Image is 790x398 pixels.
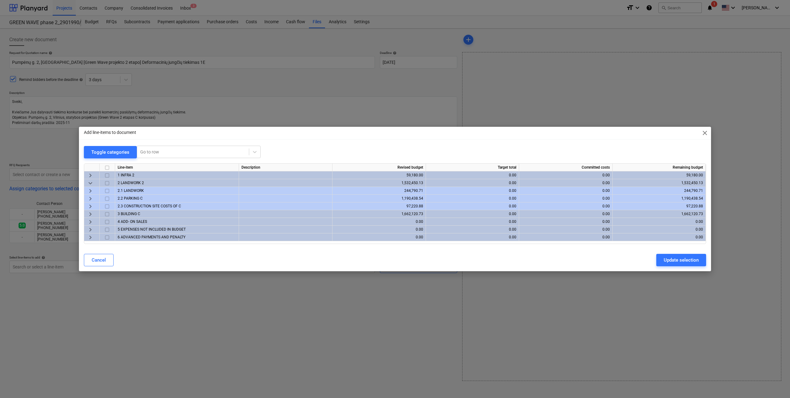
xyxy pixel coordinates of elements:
div: Toggle categories [91,148,129,156]
p: Add line-items to document [84,129,136,136]
div: Target total [426,164,519,171]
div: 1,532,450.13 [335,179,423,187]
div: 0.00 [428,233,516,241]
span: keyboard_arrow_right [87,210,94,218]
span: keyboard_arrow_right [87,234,94,241]
div: 0.00 [522,202,610,210]
div: 0.00 [428,195,516,202]
div: 0.00 [335,218,423,226]
div: 97,220.88 [615,202,703,210]
div: 59,180.00 [615,171,703,179]
div: 59,180.00 [335,171,423,179]
span: keyboard_arrow_right [87,187,94,195]
span: 2 LANDWORK 2 [118,181,144,185]
div: 0.00 [428,226,516,233]
span: close [701,129,709,137]
div: 0.00 [428,210,516,218]
div: 1,662,120.73 [335,210,423,218]
span: 3 BUILDING C [118,212,140,216]
span: 2.2 PARKING C [118,196,143,201]
div: 0.00 [615,226,703,233]
div: Description [239,164,332,171]
div: 1,662,120.73 [615,210,703,218]
div: 0.00 [522,171,610,179]
div: 0.00 [428,171,516,179]
span: keyboard_arrow_right [87,195,94,202]
span: keyboard_arrow_right [87,218,94,226]
div: 0.00 [335,226,423,233]
div: Cancel [92,256,106,264]
span: 1 INFRA 2 [118,173,134,177]
iframe: Chat Widget [759,368,790,398]
span: keyboard_arrow_down [87,179,94,187]
div: 0.00 [428,187,516,195]
div: 0.00 [522,210,610,218]
div: 0.00 [615,233,703,241]
span: 2.1 LANDWORK [118,188,144,193]
div: 0.00 [522,218,610,226]
div: Committed costs [519,164,613,171]
div: Line-item [115,164,239,171]
div: 0.00 [522,179,610,187]
span: 5 EXPENSES NOT INCLUDED IN BUDGET [118,227,186,232]
div: 0.00 [428,179,516,187]
span: 6 ADVANCED PAYMENTS AND PENALTY [118,235,185,239]
div: 0.00 [428,202,516,210]
div: Remaining budget [613,164,706,171]
div: 0.00 [522,226,610,233]
div: 1,190,438.54 [615,195,703,202]
span: 2.3 CONSTRUCTION SITE COSTS OF C [118,204,181,208]
button: Cancel [84,254,114,266]
div: 1,190,438.54 [335,195,423,202]
div: 0.00 [615,218,703,226]
button: Update selection [656,254,706,266]
div: 0.00 [522,233,610,241]
span: keyboard_arrow_right [87,226,94,233]
span: keyboard_arrow_right [87,203,94,210]
div: Revised budget [332,164,426,171]
div: 244,790.71 [335,187,423,195]
div: 0.00 [522,187,610,195]
button: Toggle categories [84,146,137,158]
div: 0.00 [522,195,610,202]
div: 0.00 [335,233,423,241]
div: Update selection [664,256,699,264]
div: 1,532,450.13 [615,179,703,187]
div: 0.00 [428,218,516,226]
div: 244,790.71 [615,187,703,195]
span: keyboard_arrow_right [87,172,94,179]
span: 4 ADD- ON SALES [118,219,147,224]
div: 97,220.88 [335,202,423,210]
